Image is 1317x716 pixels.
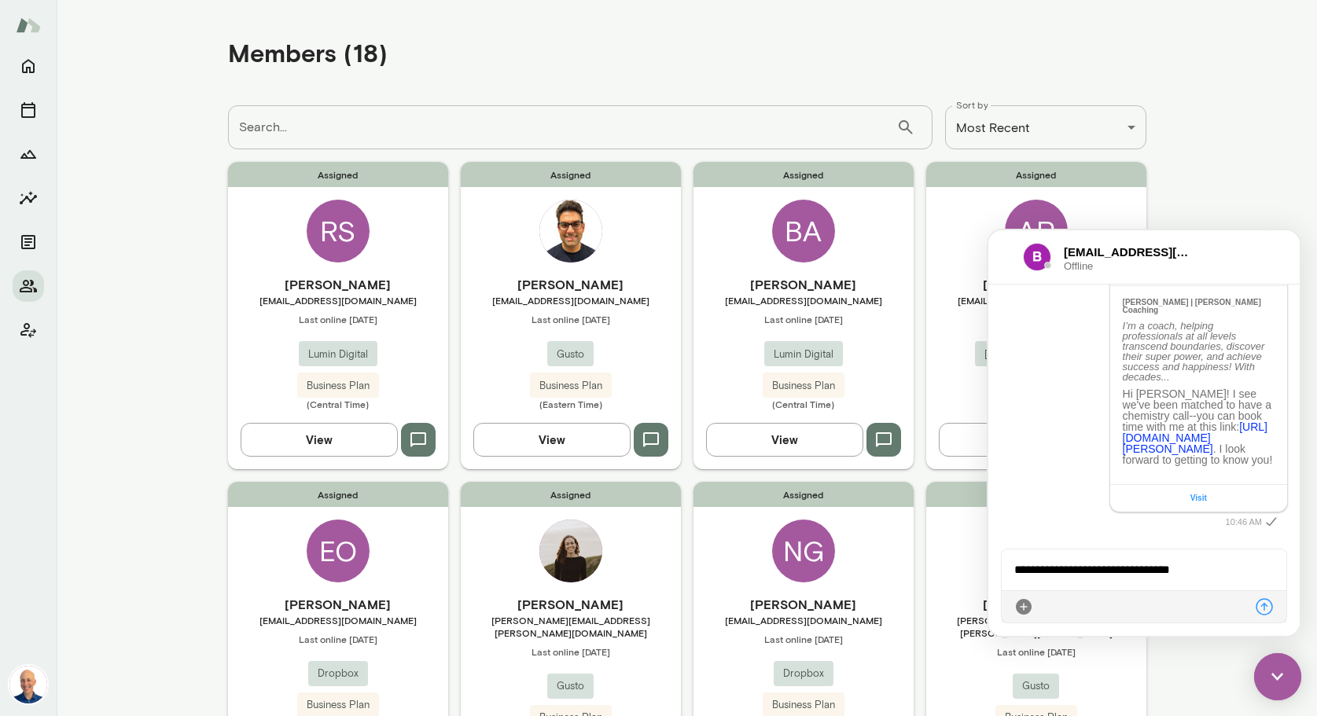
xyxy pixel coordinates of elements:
[461,294,681,307] span: [EMAIL_ADDRESS][DOMAIN_NAME]
[461,482,681,507] span: Assigned
[13,314,44,346] button: Client app
[297,378,379,394] span: Business Plan
[13,182,44,214] button: Insights
[1005,200,1068,263] div: AP
[693,294,914,307] span: [EMAIL_ADDRESS][DOMAIN_NAME]
[539,200,602,263] img: Aman Bhatia
[473,423,631,456] button: View
[461,398,681,410] span: (Eastern Time)
[13,270,44,302] button: Members
[956,98,988,112] label: Sort by
[926,275,1146,294] h6: [PERSON_NAME]
[134,190,279,225] a: [URL][DOMAIN_NAME][PERSON_NAME]
[461,162,681,187] span: Assigned
[693,482,914,507] span: Assigned
[75,13,208,31] h6: [EMAIL_ADDRESS][DOMAIN_NAME]
[307,520,370,582] div: EO
[13,226,44,258] button: Documents
[975,347,1097,362] span: [GEOGRAPHIC_DATA]
[774,666,833,681] span: Dropbox
[274,282,292,301] i: Sent
[693,313,914,325] span: Last online [DATE]
[939,423,1096,456] button: View
[547,678,594,694] span: Gusto
[228,38,388,68] h4: Members (18)
[35,13,63,41] img: data:image/png;base64,iVBORw0KGgoAAAANSUhEUgAAAMgAAADICAYAAACtWK6eAAAAAXNSR0IArs4c6QAACz9JREFUeF7...
[228,162,448,187] span: Assigned
[926,595,1146,614] h6: [PERSON_NAME]
[926,645,1146,658] span: Last online [DATE]
[763,697,844,713] span: Business Plan
[13,50,44,82] button: Home
[1013,678,1059,694] span: Gusto
[926,313,1146,325] span: Last online [DATE]
[763,378,844,394] span: Business Plan
[228,275,448,294] h6: [PERSON_NAME]
[461,313,681,325] span: Last online [DATE]
[926,162,1146,187] span: Assigned
[297,697,379,713] span: Business Plan
[926,614,1146,639] span: [PERSON_NAME][EMAIL_ADDRESS][PERSON_NAME][DOMAIN_NAME]
[75,31,208,41] span: Offline
[461,614,681,639] span: [PERSON_NAME][EMAIL_ADDRESS][PERSON_NAME][DOMAIN_NAME]
[228,595,448,614] h6: [PERSON_NAME]
[693,595,914,614] h6: [PERSON_NAME]
[693,398,914,410] span: (Central Time)
[228,633,448,645] span: Last online [DATE]
[241,423,398,456] button: View
[134,68,275,84] span: [PERSON_NAME] | [PERSON_NAME] Coaching
[134,158,286,235] p: Hi [PERSON_NAME]! I see we've been matched to have a chemistry call--you can book time with me at...
[237,287,274,296] span: 10:46 AM
[228,294,448,307] span: [EMAIL_ADDRESS][DOMAIN_NAME]
[926,482,1146,507] span: Assigned
[228,482,448,507] span: Assigned
[13,94,44,126] button: Sessions
[772,200,835,263] div: BA
[461,595,681,614] h6: [PERSON_NAME]
[228,614,448,626] span: [EMAIL_ADDRESS][DOMAIN_NAME]
[26,367,45,386] div: Attach
[926,294,1146,307] span: [EMAIL_ADDRESS][DOMAIN_NAME]
[539,520,602,582] img: Sarah Jacobson
[693,162,914,187] span: Assigned
[530,378,612,394] span: Business Plan
[693,614,914,626] span: [EMAIL_ADDRESS][DOMAIN_NAME]
[13,138,44,170] button: Growth Plan
[764,347,843,362] span: Lumin Digital
[267,367,285,386] div: Send Message
[461,645,681,658] span: Last online [DATE]
[202,264,219,272] a: Visit
[134,90,279,152] span: I’m a coach, helping professionals at all levels transcend boundaries, discover their super power...
[693,275,914,294] h6: [PERSON_NAME]
[706,423,863,456] button: View
[945,105,1146,149] div: Most Recent
[308,666,368,681] span: Dropbox
[693,633,914,645] span: Last online [DATE]
[461,275,681,294] h6: [PERSON_NAME]
[16,10,41,40] img: Mento
[228,313,448,325] span: Last online [DATE]
[9,666,47,703] img: Mark Lazen
[228,398,448,410] span: (Central Time)
[299,347,377,362] span: Lumin Digital
[307,200,370,263] div: RS
[547,347,594,362] span: Gusto
[772,520,835,582] div: NG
